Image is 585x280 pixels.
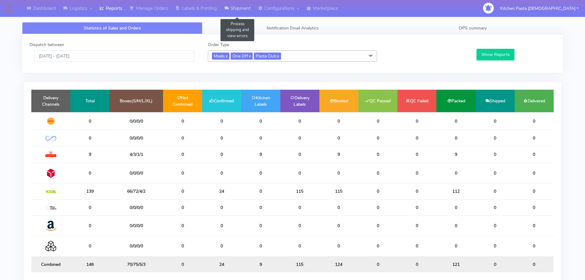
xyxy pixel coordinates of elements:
td: 0 [397,215,436,236]
td: 0 [358,199,397,215]
td: 0 [358,236,397,256]
td: 0 [476,112,515,130]
td: 9 [241,256,280,272]
td: 0 [515,183,554,199]
ul: Tabs [22,22,563,34]
td: 0 [436,199,475,215]
td: 9 [319,146,358,163]
td: Shipped [476,90,515,112]
td: 0 [436,236,475,256]
td: 0 [397,146,436,163]
td: 0 [163,199,202,215]
td: 0 [397,130,436,146]
a: x [248,53,251,59]
td: 0 [280,130,319,146]
td: Delivery Channels [31,90,70,112]
td: 0 [397,236,436,256]
td: 0 [280,236,319,256]
td: 0 [202,130,241,146]
td: 24 [202,183,241,199]
td: 0 [163,130,202,146]
td: 0 [358,146,397,163]
td: 112 [436,183,475,199]
td: Delivery Labels [280,90,319,112]
td: 0 [70,112,109,130]
td: 0 [476,236,515,256]
td: Kitchen Labels [241,90,280,112]
td: 0 [436,130,475,146]
span: Notification Email Analytics [267,25,319,31]
a: x [225,53,228,59]
td: 0 [319,130,358,146]
td: 66/72/4/2 [109,183,163,199]
td: 0 [476,199,515,215]
td: 0 [515,163,554,183]
td: 0/0/0/0 [109,112,163,130]
td: 0 [70,215,109,236]
td: 0 [515,112,554,130]
td: 0 [397,163,436,183]
td: 0 [319,163,358,183]
td: 9 [436,146,475,163]
td: 0 [70,236,109,256]
td: 4/3/1/1 [109,146,163,163]
td: 0 [163,146,202,163]
img: DPD [45,168,56,179]
td: Delivered [515,90,554,112]
img: Yodel [45,190,56,193]
td: 0 [515,236,554,256]
td: 121 [436,256,475,272]
img: OnFleet [45,136,56,141]
td: 0 [436,163,475,183]
td: 115 [280,256,319,272]
td: 148 [70,256,109,272]
td: 115 [319,183,358,199]
td: Packed [436,90,475,112]
td: 139 [70,183,109,199]
td: 0 [241,215,280,236]
span: Pasta Club [254,53,281,60]
td: 0 [163,163,202,183]
td: Combined [31,256,70,272]
td: 0 [397,112,436,130]
td: 0 [163,112,202,130]
td: 0 [241,183,280,199]
td: QC Passed [358,90,397,112]
td: 0 [515,256,554,272]
label: Dispatch between [29,41,64,48]
td: 0 [319,236,358,256]
img: Royal Mail [45,151,56,158]
td: 0 [476,146,515,163]
span: Meals [212,53,229,60]
td: 0 [241,236,280,256]
button: Kitchen Pasta [DEMOGRAPHIC_DATA] [496,2,583,15]
td: 0 [70,199,109,215]
td: 0 [476,215,515,236]
button: Show Reports [477,49,514,60]
td: 0 [202,236,241,256]
td: 24 [202,256,241,272]
td: 0 [358,256,397,272]
span: Statistics of Sales and Orders [84,25,141,31]
td: 0 [280,215,319,236]
td: Boxes(S/M/L/XL) [109,90,163,112]
td: Total [70,90,109,112]
td: 0 [70,163,109,183]
td: 0 [241,199,280,215]
td: 0 [241,163,280,183]
td: 0 [319,199,358,215]
td: 0 [202,112,241,130]
td: 0/0/0/0 [109,215,163,236]
td: 0 [397,256,436,272]
img: MaxOptra [45,206,56,210]
td: 0 [515,215,554,236]
td: 124 [319,256,358,272]
td: 0/0/0/0 [109,130,163,146]
td: 9 [70,146,109,163]
td: 0 [280,163,319,183]
td: 70/75/5/3 [109,256,163,272]
td: 0 [358,215,397,236]
td: 0/0/0/0 [109,199,163,215]
td: 0 [280,146,319,163]
td: Confirmed [202,90,241,112]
